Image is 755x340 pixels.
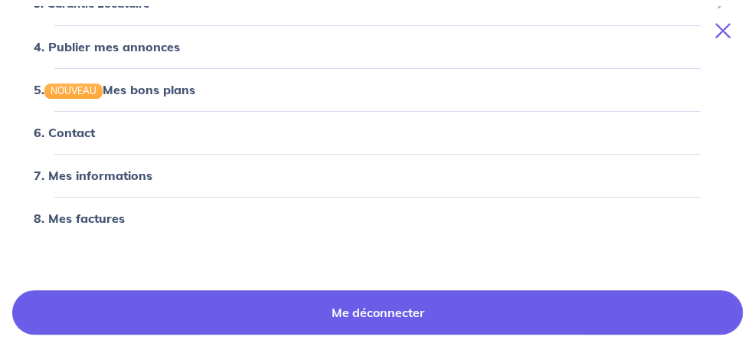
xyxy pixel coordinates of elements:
[18,117,737,148] div: 6. Contact
[34,125,95,140] a: 6. Contact
[34,168,152,183] a: 7. Mes informations
[18,160,737,191] div: 7. Mes informations
[34,39,180,54] a: 4. Publier mes annonces
[697,11,755,51] button: Toggle navigation
[34,211,125,226] a: 8. Mes factures
[12,290,743,335] a: Me déconnecter
[18,203,737,234] div: 8. Mes factures
[18,74,737,105] div: 5.NOUVEAUMes bons plans
[18,31,737,62] div: 4. Publier mes annonces
[34,82,195,97] a: 5.NOUVEAUMes bons plans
